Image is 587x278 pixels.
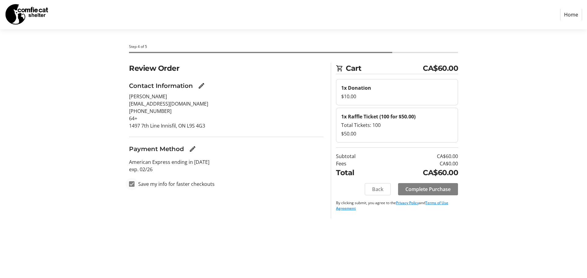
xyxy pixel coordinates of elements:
button: Back [365,183,391,195]
p: [PHONE_NUMBER] [129,107,323,115]
button: Complete Purchase [398,183,458,195]
button: Edit Contact Information [195,80,208,92]
span: Back [372,186,383,193]
button: Edit Payment Method [186,143,199,155]
td: CA$60.00 [380,153,458,160]
p: 1497 7th Line Innisfil, ON L9S 4G3 [129,122,323,129]
div: $50.00 [341,130,453,137]
a: Terms of Use Agreement [336,200,448,211]
a: Privacy Policy [396,200,419,205]
span: Cart [346,63,423,74]
span: CA$60.00 [423,63,458,74]
p: [PERSON_NAME] [129,93,323,100]
div: Step 4 of 5 [129,44,458,49]
label: Save my info for faster checkouts [135,180,215,188]
h3: Payment Method [129,144,184,153]
img: The Comfie Cat Shelter's Logo [5,2,48,27]
td: CA$60.00 [380,167,458,178]
strong: 1x Raffle Ticket (100 for $50.00) [341,113,415,120]
td: Subtotal [336,153,380,160]
td: Fees [336,160,380,167]
p: [EMAIL_ADDRESS][DOMAIN_NAME] [129,100,323,107]
p: American Express ending in [DATE] exp. 02/26 [129,158,323,173]
strong: 1x Donation [341,85,371,91]
h3: Contact Information [129,81,193,90]
div: Total Tickets: 100 [341,121,453,129]
td: Total [336,167,380,178]
span: Complete Purchase [405,186,451,193]
div: $10.00 [341,93,453,100]
a: Home [560,9,582,20]
p: By clicking submit, you agree to the and [336,200,458,211]
p: 64+ [129,115,323,122]
td: CA$0.00 [380,160,458,167]
h2: Review Order [129,63,323,74]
